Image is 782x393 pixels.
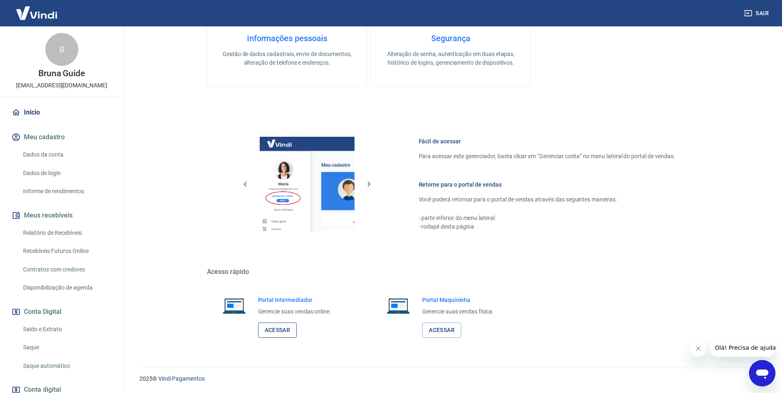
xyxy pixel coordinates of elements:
[207,268,695,276] h5: Acesso rápido
[20,261,113,278] a: Contratos com credores
[422,296,494,304] h6: Portal Maquininha
[419,180,675,189] h6: Retorne para o portal de vendas
[20,279,113,296] a: Disponibilização de agenda
[158,375,205,382] a: Vindi Pagamentos
[710,339,775,357] iframe: Mensagem da empresa
[221,50,354,67] p: Gestão de dados cadastrais, envio de documentos, alteração de telefone e endereços.
[5,6,69,12] span: Olá! Precisa de ajuda?
[381,296,416,316] img: Imagem de um notebook aberto
[384,50,517,67] p: Alteração de senha, autenticação em duas etapas, histórico de logins, gerenciamento de dispositivos.
[419,222,675,231] p: - rodapé desta página
[10,303,113,321] button: Conta Digital
[419,195,675,204] p: Você poderá retornar para o portal de vendas através das seguintes maneiras:
[749,360,775,386] iframe: Botão para abrir a janela de mensagens
[10,128,113,146] button: Meu cadastro
[260,137,355,232] img: Imagem da dashboard mostrando o botão de gerenciar conta na sidebar no lado esquerdo
[20,358,113,374] a: Saque automático
[258,307,331,316] p: Gerencie suas vendas online.
[20,165,113,182] a: Dados de login
[38,69,85,78] p: Bruna Guide
[139,374,762,383] p: 2025 ©
[10,206,113,225] button: Meus recebíveis
[422,323,461,338] a: Acessar
[45,33,78,66] div: B
[419,152,675,161] p: Para acessar este gerenciador, basta clicar em “Gerenciar conta” no menu lateral do portal de ven...
[690,340,707,357] iframe: Fechar mensagem
[258,296,331,304] h6: Portal Intermediador
[20,225,113,241] a: Relatório de Recebíveis
[20,339,113,356] a: Saque
[742,6,772,21] button: Sair
[20,321,113,338] a: Saldo e Extrato
[16,81,107,90] p: [EMAIL_ADDRESS][DOMAIN_NAME]
[20,183,113,200] a: Informe de rendimentos
[422,307,494,316] p: Gerencie suas vendas física.
[20,243,113,260] a: Recebíveis Futuros Online
[221,33,354,43] h4: Informações pessoais
[419,214,675,222] p: - parte inferior do menu lateral
[10,103,113,122] a: Início
[217,296,251,316] img: Imagem de um notebook aberto
[20,146,113,163] a: Dados da conta
[258,323,297,338] a: Acessar
[419,137,675,145] h6: Fácil de acessar
[384,33,517,43] h4: Segurança
[10,0,63,26] img: Vindi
